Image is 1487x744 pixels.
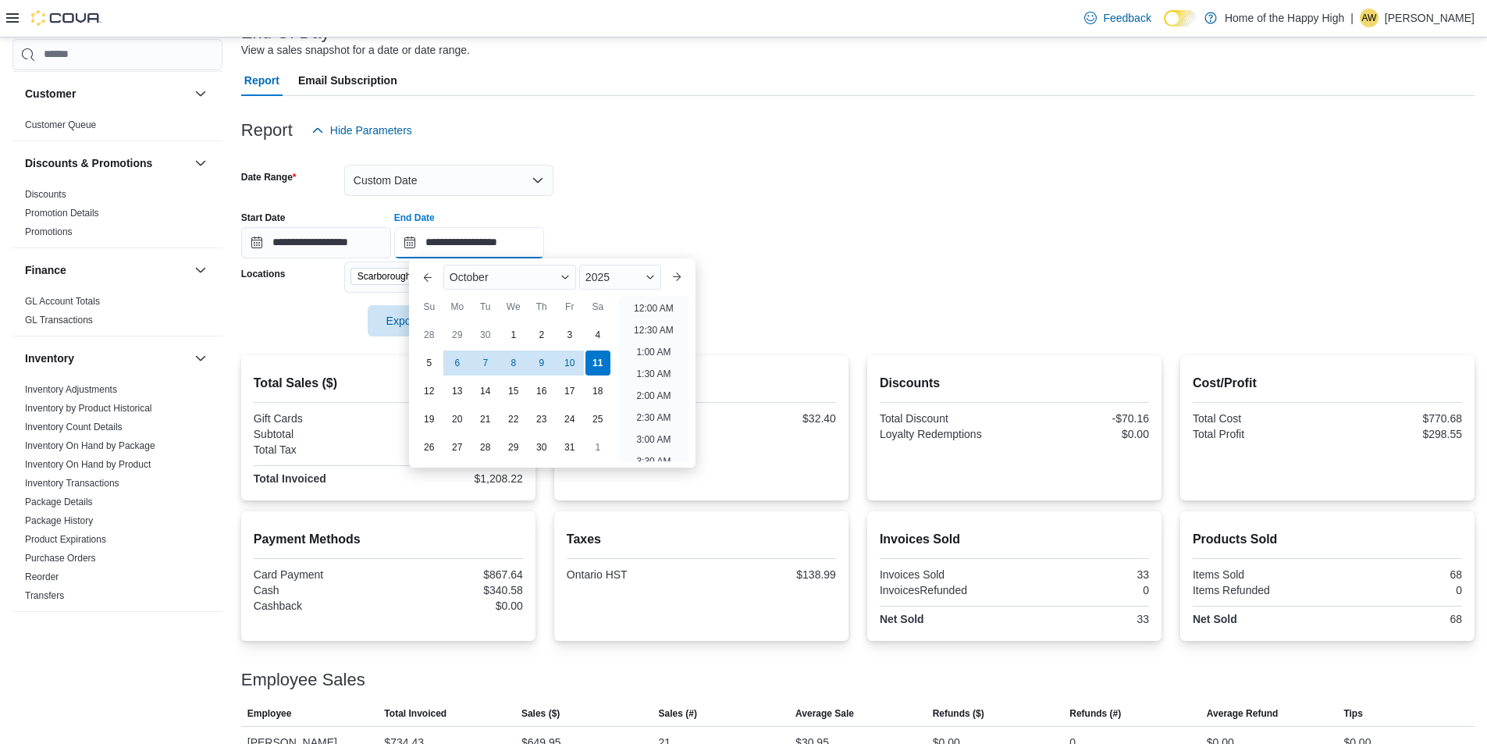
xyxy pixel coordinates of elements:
div: Items Refunded [1193,584,1325,596]
p: [PERSON_NAME] [1385,9,1475,27]
span: Average Sale [795,707,854,720]
div: day-18 [585,379,610,404]
div: Total Discount [880,412,1012,425]
button: Customer [25,86,188,101]
h3: Inventory [25,351,74,366]
span: Sales (#) [659,707,697,720]
span: October [450,271,489,283]
a: Customer Queue [25,119,96,130]
div: day-15 [501,379,526,404]
div: October, 2025 [415,321,612,461]
div: 68 [1330,568,1462,581]
div: Th [529,294,554,319]
button: Loyalty [191,625,210,643]
span: Reorder [25,571,59,583]
li: 3:00 AM [630,430,677,449]
div: day-30 [529,435,554,460]
div: day-1 [585,435,610,460]
div: day-11 [585,351,610,376]
input: Press the down key to open a popover containing a calendar. [241,227,391,258]
h2: Taxes [567,530,836,549]
button: Loyalty [25,626,188,642]
span: Inventory On Hand by Product [25,458,151,471]
div: Mo [445,294,470,319]
div: day-3 [557,322,582,347]
a: Inventory On Hand by Product [25,459,151,470]
div: day-26 [417,435,442,460]
div: day-2 [529,322,554,347]
button: Discounts & Promotions [25,155,188,171]
h3: Report [241,121,293,140]
div: Inventory [12,380,222,611]
li: 1:00 AM [630,343,677,361]
span: Product Expirations [25,533,106,546]
div: Cash [254,584,386,596]
h2: Cost/Profit [1193,374,1462,393]
h2: Payment Methods [254,530,523,549]
div: $0.00 [391,600,523,612]
a: Inventory Adjustments [25,384,117,395]
span: Promotions [25,226,73,238]
span: Scarborough - Cliffside - Friendly Stranger [350,268,499,285]
a: GL Account Totals [25,296,100,307]
span: Tips [1343,707,1362,720]
h2: Average Spent [567,374,836,393]
li: 2:30 AM [630,408,677,427]
label: Date Range [241,171,297,183]
span: Export [377,305,446,336]
div: day-17 [557,379,582,404]
span: Total Invoiced [384,707,446,720]
span: Average Refund [1207,707,1279,720]
h3: Employee Sales [241,671,365,689]
div: day-25 [585,407,610,432]
div: day-30 [473,322,498,347]
li: 1:30 AM [630,365,677,383]
span: AW [1361,9,1376,27]
div: 0 [1330,584,1462,596]
label: Start Date [241,212,286,224]
span: Report [244,65,279,96]
div: day-13 [445,379,470,404]
a: Purchase Orders [25,553,96,564]
span: GL Account Totals [25,295,100,308]
input: Dark Mode [1164,10,1197,27]
div: View a sales snapshot for a date or date range. [241,42,470,59]
h2: Discounts [880,374,1149,393]
a: Inventory On Hand by Package [25,440,155,451]
div: Ontario HST [567,568,699,581]
div: InvoicesRefunded [880,584,1012,596]
strong: Net Sold [880,613,924,625]
div: $138.99 [704,568,836,581]
div: Su [417,294,442,319]
div: Tu [473,294,498,319]
div: day-9 [529,351,554,376]
div: day-14 [473,379,498,404]
button: Finance [191,261,210,279]
h2: Invoices Sold [880,530,1149,549]
div: $298.55 [1330,428,1462,440]
div: Total Profit [1193,428,1325,440]
label: End Date [394,212,435,224]
a: Promotions [25,226,73,237]
div: day-4 [585,322,610,347]
div: Gift Cards [254,412,386,425]
a: Package History [25,515,93,526]
div: day-10 [557,351,582,376]
span: 2025 [585,271,610,283]
a: Promotion Details [25,208,99,219]
span: Sales ($) [521,707,560,720]
a: Package Details [25,497,93,507]
div: Button. Open the month selector. October is currently selected. [443,265,576,290]
div: day-29 [445,322,470,347]
div: day-20 [445,407,470,432]
div: $0.00 [1017,428,1149,440]
span: Purchase Orders [25,552,96,564]
li: 2:00 AM [630,386,677,405]
span: Refunds (#) [1069,707,1121,720]
h2: Total Sales ($) [254,374,523,393]
li: 12:30 AM [628,321,680,340]
div: -$70.16 [1017,412,1149,425]
div: day-6 [445,351,470,376]
span: Discounts [25,188,66,201]
span: Customer Queue [25,119,96,131]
